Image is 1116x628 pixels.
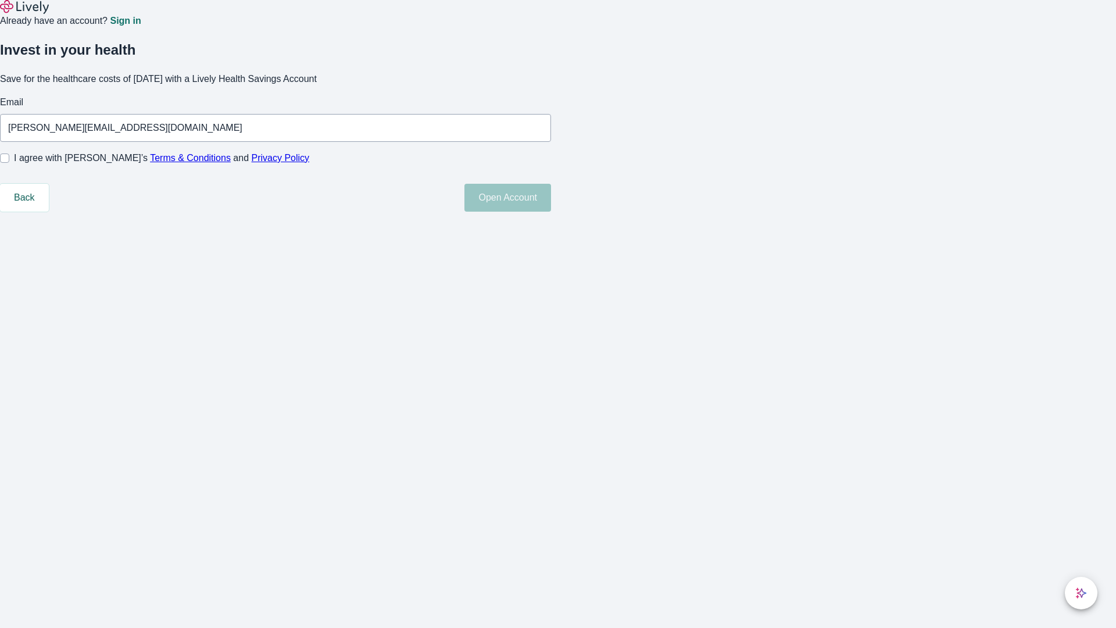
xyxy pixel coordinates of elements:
[252,153,310,163] a: Privacy Policy
[1075,587,1087,599] svg: Lively AI Assistant
[14,151,309,165] span: I agree with [PERSON_NAME]’s and
[110,16,141,26] a: Sign in
[150,153,231,163] a: Terms & Conditions
[1065,577,1097,609] button: chat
